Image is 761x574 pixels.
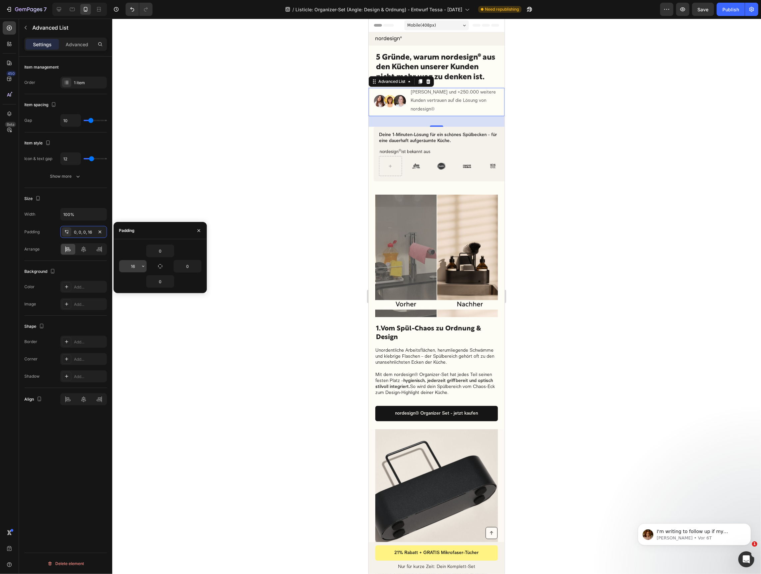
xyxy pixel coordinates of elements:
div: Show more [50,173,81,180]
div: Size [24,194,42,203]
button: Save [692,3,714,16]
div: Undo/Redo [126,3,153,16]
button: Publish [717,3,745,16]
span: 1 [752,541,757,547]
div: Add... [74,284,105,290]
span: I'm writing to follow up if my previous messages reached you well and whether there is anything e... [29,19,113,64]
div: Width [24,211,35,217]
iframe: Design area [369,19,505,574]
div: Shape [24,322,46,331]
div: Item spacing [24,100,58,109]
button: Delete element [24,558,107,569]
div: Border [24,339,37,345]
div: 0, 0, 0, 16 [74,229,93,235]
div: Shadow [24,373,40,379]
iframe: Intercom notifications Nachricht [628,509,761,556]
div: Padding [119,228,135,234]
span: / [292,6,294,13]
span: Save [698,7,709,12]
div: Add... [74,301,105,307]
div: Item management [24,64,59,70]
div: 1 item [74,80,105,86]
div: Add... [74,339,105,345]
input: Auto [147,245,174,257]
div: Delete element [47,560,84,568]
div: Padding [24,229,40,235]
div: Publish [722,6,739,13]
input: Auto [119,260,147,272]
p: Message from Jamie, sent Vor 6T [29,26,115,32]
input: Auto [61,208,107,220]
div: Align [24,395,43,404]
div: Arrange [24,246,40,252]
button: Show more [24,170,107,182]
input: Auto [61,114,81,126]
span: Need republishing [485,6,519,12]
p: Settings [33,41,52,48]
p: Advanced [66,41,88,48]
div: Beta [5,122,16,127]
div: Order [24,80,35,86]
div: Color [24,284,35,290]
div: Add... [74,374,105,380]
div: Item style [24,139,52,148]
div: Add... [74,356,105,362]
iframe: Intercom live chat [738,551,754,567]
button: 7 [3,3,50,16]
p: 7 [44,5,47,13]
div: Corner [24,356,38,362]
input: Auto [61,153,81,165]
div: 450 [6,71,16,76]
p: Advanced List [32,24,104,32]
span: Listicle: Organizer-Set (Angle: Design & Ordnung) - Entwurf Tessa - [DATE] [295,6,462,13]
div: Icon & text gap [24,156,52,162]
input: Auto [174,260,201,272]
input: Auto [147,276,174,287]
div: Background [24,267,57,276]
div: Gap [24,117,32,123]
div: Image [24,301,36,307]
